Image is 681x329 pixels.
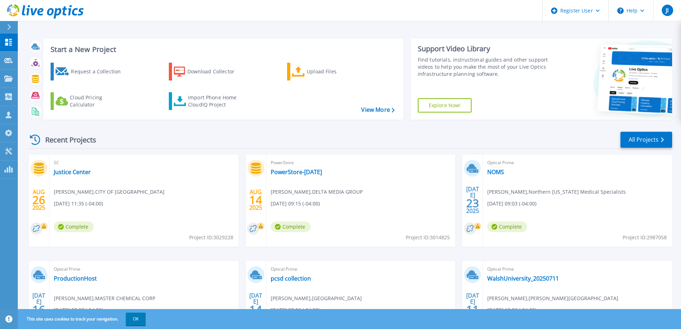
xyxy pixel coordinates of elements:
[188,94,244,108] div: Import Phone Home CloudIQ Project
[271,188,363,196] span: [PERSON_NAME] , DELTA MEDIA GROUP
[54,188,165,196] span: [PERSON_NAME] , CITY OF [GEOGRAPHIC_DATA]
[169,63,248,80] a: Download Collector
[361,106,394,113] a: View More
[54,200,103,208] span: [DATE] 11:35 (-04:00)
[32,197,45,203] span: 26
[271,221,311,232] span: Complete
[666,7,669,13] span: JI
[418,98,472,113] a: Explore Now!
[620,132,672,148] a: All Projects
[466,187,479,213] div: [DATE] 2025
[54,265,234,273] span: Optical Prime
[249,187,262,213] div: AUG 2025
[418,56,551,78] div: Find tutorials, instructional guides and other support videos to help you make the most of your L...
[487,200,536,208] span: [DATE] 09:03 (-04:00)
[27,131,106,148] div: Recent Projects
[466,307,479,313] span: 11
[487,188,626,196] span: [PERSON_NAME] , Northern [US_STATE] Medical Specialists
[287,63,367,80] a: Upload Files
[271,294,362,302] span: [PERSON_NAME] , [GEOGRAPHIC_DATA]
[126,313,146,325] button: OK
[249,293,262,319] div: [DATE] 2025
[271,275,311,282] a: pcsd collection
[271,200,320,208] span: [DATE] 09:15 (-04:00)
[54,306,103,314] span: [DATE] 07:37 (-04:00)
[54,221,94,232] span: Complete
[189,234,233,241] span: Project ID: 3029228
[70,94,127,108] div: Cloud Pricing Calculator
[32,187,46,213] div: AUG 2025
[271,168,322,176] a: PowerStore-[DATE]
[487,306,536,314] span: [DATE] 12:03 (-04:00)
[54,168,91,176] a: Justice Center
[466,293,479,319] div: [DATE] 2025
[187,64,244,79] div: Download Collector
[487,221,527,232] span: Complete
[418,44,551,53] div: Support Video Library
[32,293,46,319] div: [DATE] 2025
[271,159,451,167] span: PowerStore
[487,168,504,176] a: NOMS
[271,306,320,314] span: [DATE] 07:06 (-04:00)
[51,63,130,80] a: Request a Collection
[406,234,450,241] span: Project ID: 3014825
[71,64,128,79] div: Request a Collection
[54,275,97,282] a: ProductionHost
[51,46,394,53] h3: Start a New Project
[54,294,155,302] span: [PERSON_NAME] , MASTER CHEMICAL CORP
[20,313,146,325] span: This site uses cookies to track your navigation.
[307,64,364,79] div: Upload Files
[466,200,479,206] span: 23
[54,159,234,167] span: SC
[51,92,130,110] a: Cloud Pricing Calculator
[249,307,262,313] span: 14
[487,265,668,273] span: Optical Prime
[271,265,451,273] span: Optical Prime
[487,275,559,282] a: WalshUniversity_20250711
[487,294,618,302] span: [PERSON_NAME] , [PERSON_NAME][GEOGRAPHIC_DATA]
[623,234,667,241] span: Project ID: 2987058
[249,197,262,203] span: 14
[32,307,45,313] span: 16
[487,159,668,167] span: Optical Prime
